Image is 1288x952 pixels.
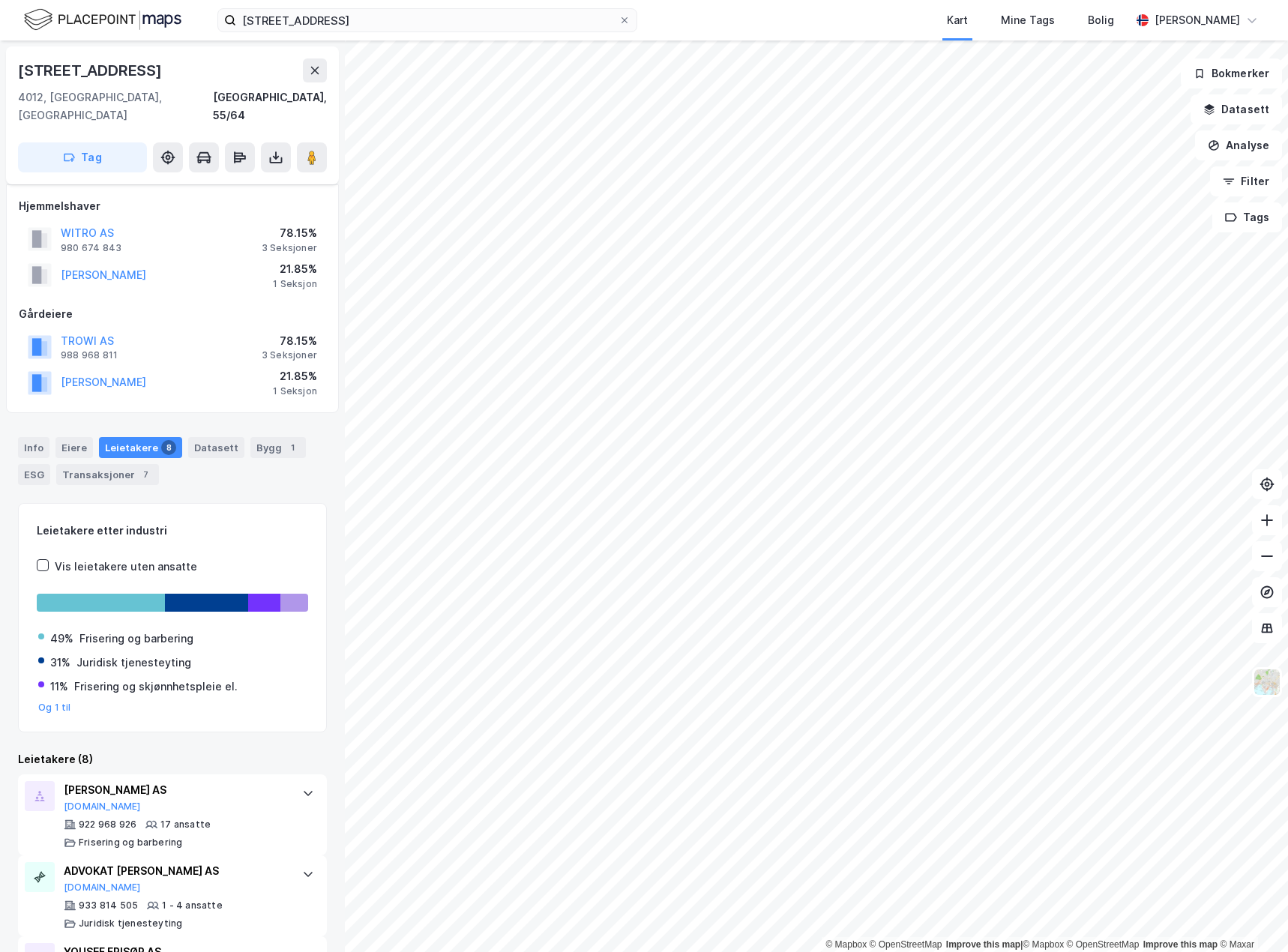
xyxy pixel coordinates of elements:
div: 49% [50,630,73,648]
img: Z [1253,668,1281,696]
div: Gårdeiere [19,305,326,323]
div: Leietakere [99,437,182,458]
div: Juridisk tjenesteyting [79,918,182,930]
img: logo.f888ab2527a4732fd821a326f86c7f29.svg [24,7,181,33]
div: 980 674 843 [61,242,121,254]
div: Hjemmelshaver [19,197,326,215]
div: 3 Seksjoner [262,242,317,254]
div: Kontrollprogram for chat [1213,880,1288,952]
div: Frisering og barbering [79,630,193,648]
div: [PERSON_NAME] [1155,11,1240,29]
button: Datasett [1191,94,1282,124]
a: Mapbox [825,939,867,950]
button: [DOMAIN_NAME] [64,882,141,894]
div: 31% [50,654,70,672]
button: Tags [1212,202,1282,232]
div: ESG [18,464,50,485]
div: 21.85% [273,260,317,278]
div: Juridisk tjenesteyting [76,654,191,672]
button: Filter [1210,166,1282,196]
div: 1 Seksjon [273,385,317,397]
button: [DOMAIN_NAME] [64,801,141,813]
div: Leietakere (8) [18,750,327,768]
a: OpenStreetMap [870,939,942,950]
div: Mine Tags [1001,11,1055,29]
div: 11% [50,678,68,696]
div: Transaksjoner [56,464,159,485]
button: Og 1 til [38,702,71,714]
div: 4012, [GEOGRAPHIC_DATA], [GEOGRAPHIC_DATA] [18,88,213,124]
a: OpenStreetMap [1067,939,1140,950]
div: ADVOKAT [PERSON_NAME] AS [64,862,287,880]
iframe: Chat Widget [1213,880,1288,952]
a: Mapbox [1023,939,1064,950]
button: Tag [18,142,147,172]
div: Bygg [250,437,306,458]
div: 1 Seksjon [273,278,317,290]
div: 1 [285,440,300,455]
div: Leietakere etter industri [37,522,308,540]
div: Vis leietakere uten ansatte [55,558,197,576]
a: Improve this map [946,939,1020,950]
div: 7 [138,467,153,482]
div: 21.85% [273,367,317,385]
div: [GEOGRAPHIC_DATA], 55/64 [213,88,327,124]
div: Frisering og barbering [79,837,182,849]
div: 1 - 4 ansatte [162,900,223,912]
div: 988 968 811 [61,349,118,361]
div: Info [18,437,49,458]
div: 8 [161,440,176,455]
button: Analyse [1195,130,1282,160]
div: [PERSON_NAME] AS [64,781,287,799]
div: 3 Seksjoner [262,349,317,361]
div: 78.15% [262,224,317,242]
input: Søk på adresse, matrikkel, gårdeiere, leietakere eller personer [236,9,619,31]
div: Datasett [188,437,244,458]
div: Kart [947,11,968,29]
div: Frisering og skjønnhetspleie el. [74,678,238,696]
button: Bokmerker [1181,58,1282,88]
div: 922 968 926 [79,819,136,831]
div: | [825,937,1254,952]
div: 78.15% [262,332,317,350]
div: [STREET_ADDRESS] [18,58,165,82]
div: 17 ansatte [160,819,211,831]
div: Bolig [1088,11,1114,29]
div: Eiere [55,437,93,458]
div: 933 814 505 [79,900,138,912]
a: Improve this map [1143,939,1218,950]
